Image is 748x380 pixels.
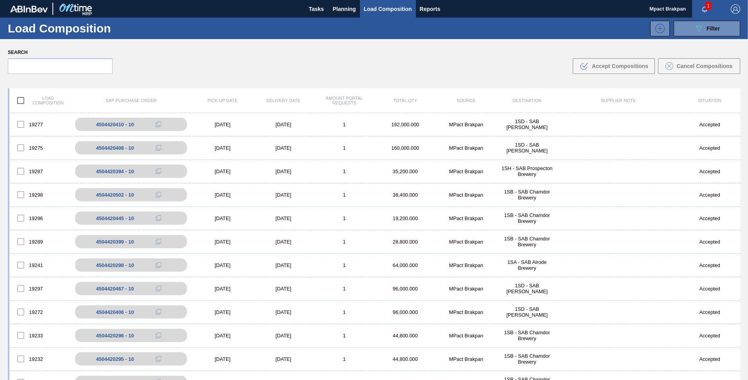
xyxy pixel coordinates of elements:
[96,333,134,339] div: 4504420296 - 10
[192,168,253,174] div: [DATE]
[151,190,166,199] div: Copy
[436,98,497,103] div: Source
[253,168,314,174] div: [DATE]
[679,239,740,245] div: Accepted
[151,167,166,176] div: Copy
[496,283,557,294] div: 1SD - SAB Rosslyn Brewery
[9,116,70,133] div: 19277
[679,215,740,221] div: Accepted
[151,120,166,129] div: Copy
[9,92,70,109] div: Load composition
[436,168,497,174] div: MPact Brakpan
[314,122,375,127] div: 1
[192,333,253,339] div: [DATE]
[679,98,740,103] div: Situation
[253,286,314,292] div: [DATE]
[9,327,70,344] div: 19233
[679,356,740,362] div: Accepted
[10,5,48,13] img: TNhmsLtSVTkK8tSr43FrP2fwEKptu5GPRR3wAAAABJRU5ErkJggg==
[496,118,557,130] div: 1SD - SAB Rosslyn Brewery
[436,262,497,268] div: MPact Brakpan
[496,330,557,341] div: 1SB - SAB Chamdor Brewery
[192,309,253,315] div: [DATE]
[436,239,497,245] div: MPact Brakpan
[496,142,557,154] div: 1SD - SAB Rosslyn Brewery
[375,98,436,103] div: Total Qty
[96,145,134,151] div: 4504420408 - 10
[9,304,70,320] div: 19272
[436,333,497,339] div: MPact Brakpan
[375,192,436,198] div: 38,400.000
[151,354,166,364] div: Copy
[314,96,375,105] div: Amount Portal Requests
[496,306,557,318] div: 1SD - SAB Rosslyn Brewery
[679,192,740,198] div: Accepted
[731,4,740,14] img: Logout
[436,122,497,127] div: MPact Brakpan
[496,353,557,365] div: 1SB - SAB Chamdor Brewery
[96,122,134,127] div: 4504420410 - 10
[436,145,497,151] div: MPact Brakpan
[436,215,497,221] div: MPact Brakpan
[679,333,740,339] div: Accepted
[496,189,557,201] div: 1SB - SAB Chamdor Brewery
[314,262,375,268] div: 1
[96,215,134,221] div: 4504420445 - 10
[9,140,70,156] div: 19275
[253,122,314,127] div: [DATE]
[151,284,166,293] div: Copy
[253,356,314,362] div: [DATE]
[253,333,314,339] div: [DATE]
[420,4,441,14] span: Reports
[192,215,253,221] div: [DATE]
[96,192,134,198] div: 4504420502 - 10
[192,262,253,268] div: [DATE]
[151,331,166,340] div: Copy
[375,168,436,174] div: 35,200.000
[496,259,557,271] div: 1SA - SAB Alrode Brewery
[192,145,253,151] div: [DATE]
[375,215,436,221] div: 19,200.000
[679,286,740,292] div: Accepted
[253,262,314,268] div: [DATE]
[9,280,70,297] div: 19297
[314,309,375,315] div: 1
[573,58,655,74] button: Accept Compositions
[592,63,648,69] span: Accept Compositions
[496,165,557,177] div: 1SH - SAB Prospecton Brewery
[96,356,134,362] div: 4504420295 - 10
[151,307,166,317] div: Copy
[375,356,436,362] div: 44,800.000
[314,286,375,292] div: 1
[96,309,134,315] div: 4504420406 - 10
[707,25,720,32] span: Filter
[679,309,740,315] div: Accepted
[679,262,740,268] div: Accepted
[436,192,497,198] div: MPact Brakpan
[375,122,436,127] div: 192,000.000
[375,309,436,315] div: 96,000.000
[557,98,679,103] div: Supplier Note
[192,122,253,127] div: [DATE]
[253,215,314,221] div: [DATE]
[253,239,314,245] div: [DATE]
[192,239,253,245] div: [DATE]
[692,4,717,14] button: Notifications
[9,233,70,250] div: 19289
[375,239,436,245] div: 28,800.000
[314,168,375,174] div: 1
[96,262,134,268] div: 4504420298 - 10
[9,351,70,367] div: 19232
[151,143,166,152] div: Copy
[436,286,497,292] div: MPact Brakpan
[314,239,375,245] div: 1
[676,63,732,69] span: Cancel Compositions
[375,262,436,268] div: 64,000.000
[705,2,711,10] span: 1
[496,212,557,224] div: 1SB - SAB Chamdor Brewery
[375,286,436,292] div: 96,000.000
[253,145,314,151] div: [DATE]
[253,192,314,198] div: [DATE]
[253,309,314,315] div: [DATE]
[364,4,412,14] span: Load Composition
